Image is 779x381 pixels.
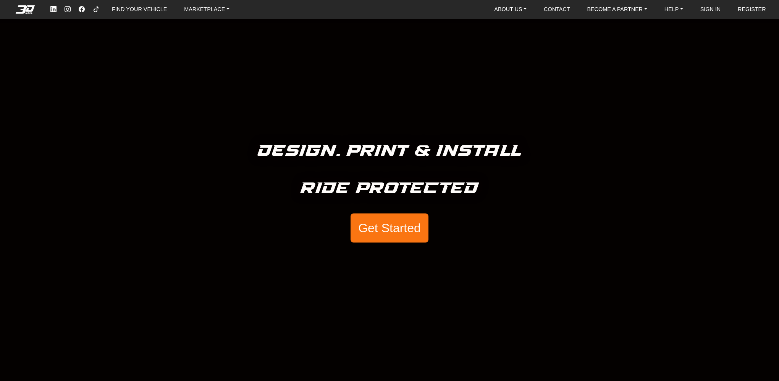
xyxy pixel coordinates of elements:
a: ABOUT US [491,3,530,16]
a: BECOME A PARTNER [584,3,650,16]
a: FIND YOUR VEHICLE [109,3,170,16]
a: HELP [661,3,686,16]
a: SIGN IN [697,3,724,16]
a: CONTACT [541,3,573,16]
a: MARKETPLACE [181,3,233,16]
h5: Ride Protected [301,176,479,201]
button: Get Started [351,213,428,243]
h5: Design. Print & Install [258,138,522,164]
a: REGISTER [735,3,769,16]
